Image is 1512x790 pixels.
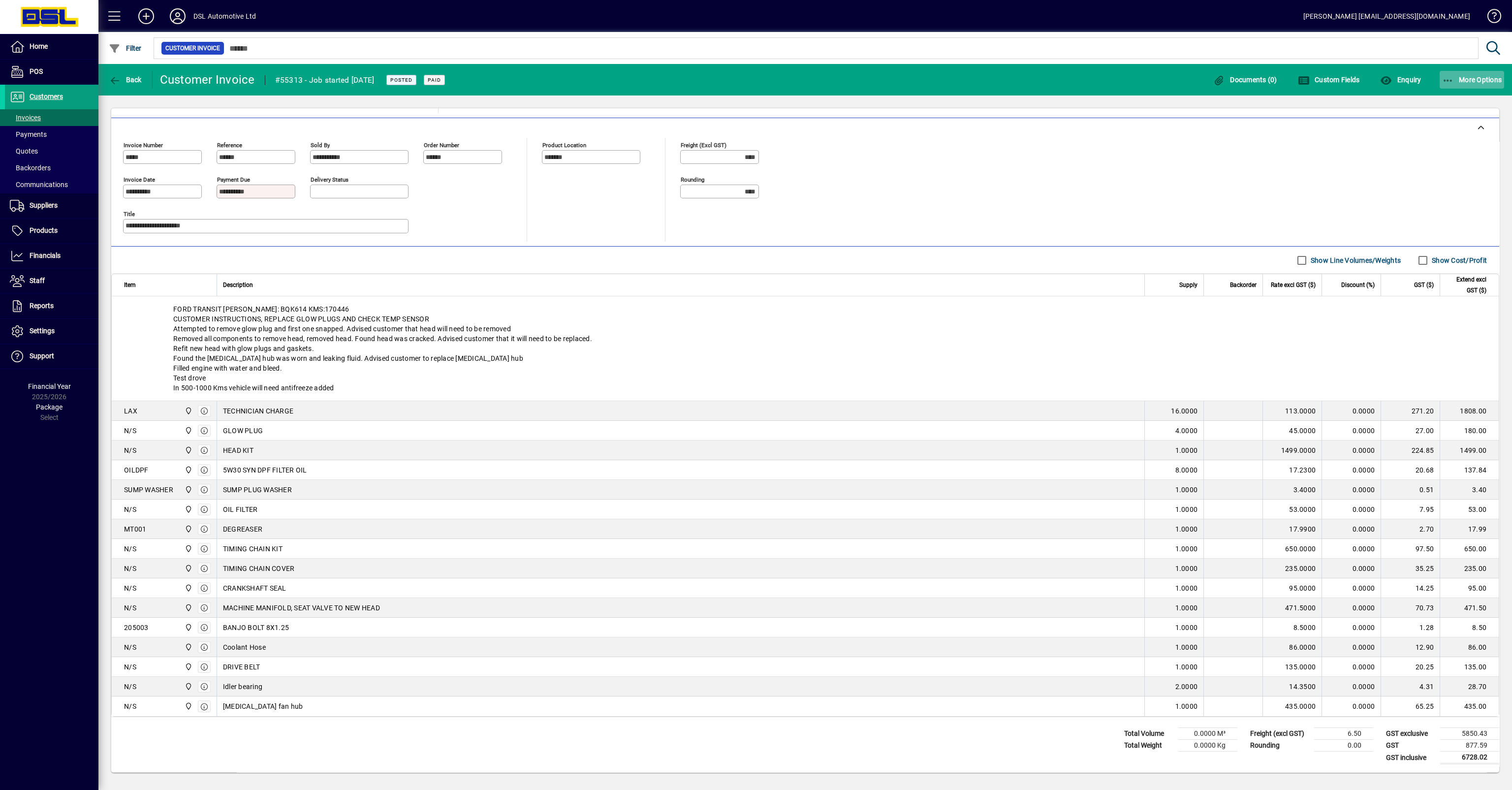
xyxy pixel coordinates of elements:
[223,426,263,436] span: GLOW PLUG
[1381,657,1440,677] td: 20.25
[1269,682,1316,692] div: 14.3500
[1179,280,1197,290] span: Supply
[1178,728,1237,740] td: 0.0000 M³
[1440,657,1499,677] td: 135.00
[1269,445,1316,455] div: 1499.0000
[1211,71,1280,89] button: Documents (0)
[1175,701,1198,711] span: 1.0000
[5,60,98,84] a: POS
[1440,578,1499,598] td: 95.00
[1322,539,1381,559] td: 0.0000
[1381,637,1440,657] td: 12.90
[1322,559,1381,578] td: 0.0000
[1322,401,1381,421] td: 0.0000
[223,701,303,711] span: [MEDICAL_DATA] fan hub
[1322,460,1381,480] td: 0.0000
[1381,441,1440,460] td: 224.85
[1269,406,1316,416] div: 113.0000
[1175,505,1198,514] span: 1.0000
[30,93,63,100] span: Customers
[1414,280,1434,290] span: GST ($)
[1269,485,1316,495] div: 3.4000
[193,8,256,24] div: DSL Automotive Ltd
[30,42,48,50] span: Home
[424,142,459,149] mat-label: Order number
[1440,752,1499,764] td: 6728.02
[1446,274,1486,296] span: Extend excl GST ($)
[1269,524,1316,534] div: 17.9900
[1440,519,1499,539] td: 17.99
[1430,255,1487,265] label: Show Cost/Profit
[1440,421,1499,441] td: 180.00
[1322,618,1381,637] td: 0.0000
[1440,598,1499,618] td: 471.50
[5,159,98,176] a: Backorders
[30,67,43,75] span: POS
[124,445,136,455] div: N/S
[124,485,173,495] div: SUMP WASHER
[30,252,61,259] span: Financials
[5,34,98,59] a: Home
[1314,740,1373,752] td: 0.00
[182,425,193,436] span: Central
[5,193,98,218] a: Suppliers
[124,701,136,711] div: N/S
[30,352,54,360] span: Support
[1269,701,1316,711] div: 435.0000
[1175,662,1198,672] span: 1.0000
[1322,696,1381,716] td: 0.0000
[1381,728,1440,740] td: GST exclusive
[1381,578,1440,598] td: 14.25
[1381,539,1440,559] td: 97.50
[1341,280,1375,290] span: Discount (%)
[182,543,193,554] span: Central
[1230,280,1257,290] span: Backorder
[1440,460,1499,480] td: 137.84
[5,269,98,293] a: Staff
[223,465,307,475] span: 5W30 SYN DPF FILTER OIL
[124,564,136,573] div: N/S
[28,382,71,390] span: Financial Year
[130,7,162,25] button: Add
[681,142,726,149] mat-label: Freight (excl GST)
[1175,603,1198,613] span: 1.0000
[182,465,193,475] span: Central
[1440,696,1499,716] td: 435.00
[124,406,137,416] div: LAX
[428,77,441,83] span: Paid
[223,564,295,573] span: TIMING CHAIN COVER
[223,642,266,652] span: Coolant Hose
[1380,76,1421,84] span: Enquiry
[10,130,47,138] span: Payments
[1322,637,1381,657] td: 0.0000
[162,7,193,25] button: Profile
[36,403,63,411] span: Package
[681,176,704,183] mat-label: Rounding
[1440,677,1499,696] td: 28.70
[1119,740,1178,752] td: Total Weight
[1378,71,1423,89] button: Enquiry
[1381,740,1440,752] td: GST
[1269,583,1316,593] div: 95.0000
[1322,677,1381,696] td: 0.0000
[182,642,193,653] span: Central
[5,126,98,143] a: Payments
[124,465,149,475] div: OILDPF
[1440,618,1499,637] td: 8.50
[1440,441,1499,460] td: 1499.00
[223,544,283,554] span: TIMING CHAIN KIT
[5,143,98,159] a: Quotes
[1119,728,1178,740] td: Total Volume
[124,142,163,149] mat-label: Invoice number
[182,583,193,594] span: Central
[182,524,193,535] span: Central
[1269,544,1316,554] div: 650.0000
[1175,445,1198,455] span: 1.0000
[1303,8,1470,24] div: [PERSON_NAME] [EMAIL_ADDRESS][DOMAIN_NAME]
[1269,564,1316,573] div: 235.0000
[1480,2,1500,34] a: Knowledge Base
[5,219,98,243] a: Products
[1440,728,1499,740] td: 5850.43
[223,445,253,455] span: HEAD KIT
[217,176,250,183] mat-label: Payment due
